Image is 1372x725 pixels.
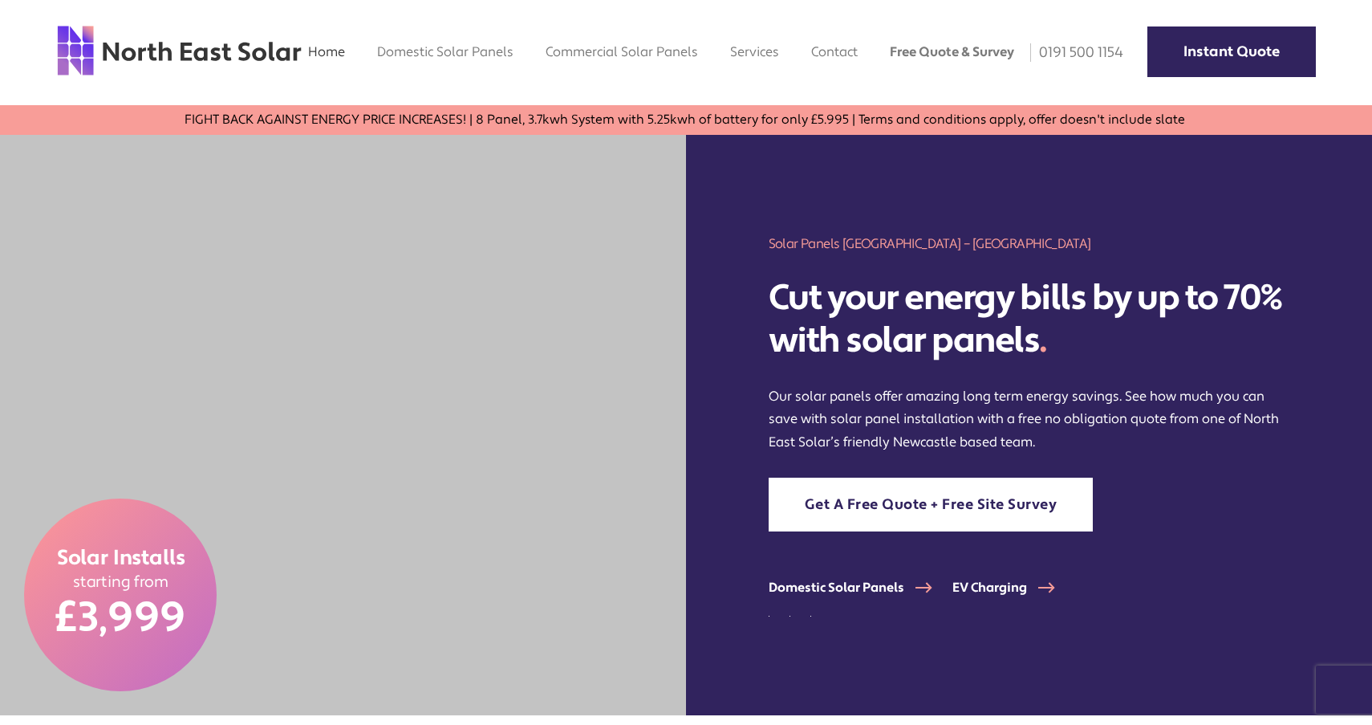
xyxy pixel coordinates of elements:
[56,24,302,77] img: north east solar logo
[56,545,185,572] span: Solar Installs
[811,43,858,60] a: Contact
[890,43,1014,60] a: Free Quote & Survey
[952,580,1075,596] a: EV Charging
[72,572,168,593] span: starting from
[546,43,698,60] a: Commercial Solar Panels
[1147,26,1316,77] a: Instant Quote
[377,43,513,60] a: Domestic Solar Panels
[769,478,1094,532] a: Get A Free Quote + Free Site Survey
[769,385,1290,453] p: Our solar panels offer amazing long term energy savings. See how much you can save with solar pan...
[730,43,779,60] a: Services
[661,690,662,691] img: which logo
[769,234,1290,253] h1: Solar Panels [GEOGRAPHIC_DATA] – [GEOGRAPHIC_DATA]
[1039,318,1047,363] span: .
[769,277,1290,362] h2: Cut your energy bills by up to 70% with solar panels
[308,43,345,60] a: Home
[24,499,217,691] a: Solar Installs starting from £3,999
[1019,43,1123,62] a: 0191 500 1154
[55,592,186,645] span: £3,999
[769,580,952,596] a: Domestic Solar Panels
